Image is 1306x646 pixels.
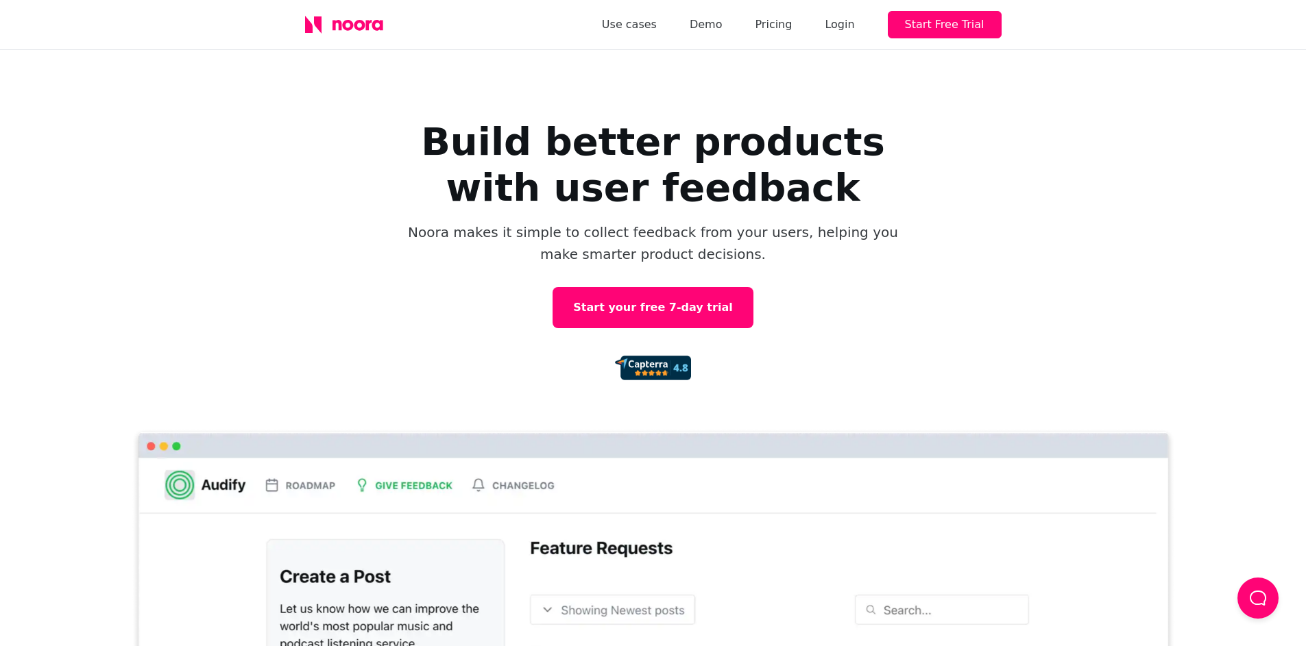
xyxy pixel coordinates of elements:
[755,15,792,34] a: Pricing
[379,119,928,210] h1: Build better products with user feedback
[690,15,723,34] a: Demo
[553,287,753,328] a: Start your free 7-day trial
[888,11,1002,38] button: Start Free Trial
[825,15,854,34] div: Login
[615,356,690,380] img: 92d72d4f0927c2c8b0462b8c7b01ca97.png
[407,221,900,265] p: Noora makes it simple to collect feedback from your users, helping you make smarter product decis...
[1237,577,1279,619] button: Load Chat
[602,15,657,34] a: Use cases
